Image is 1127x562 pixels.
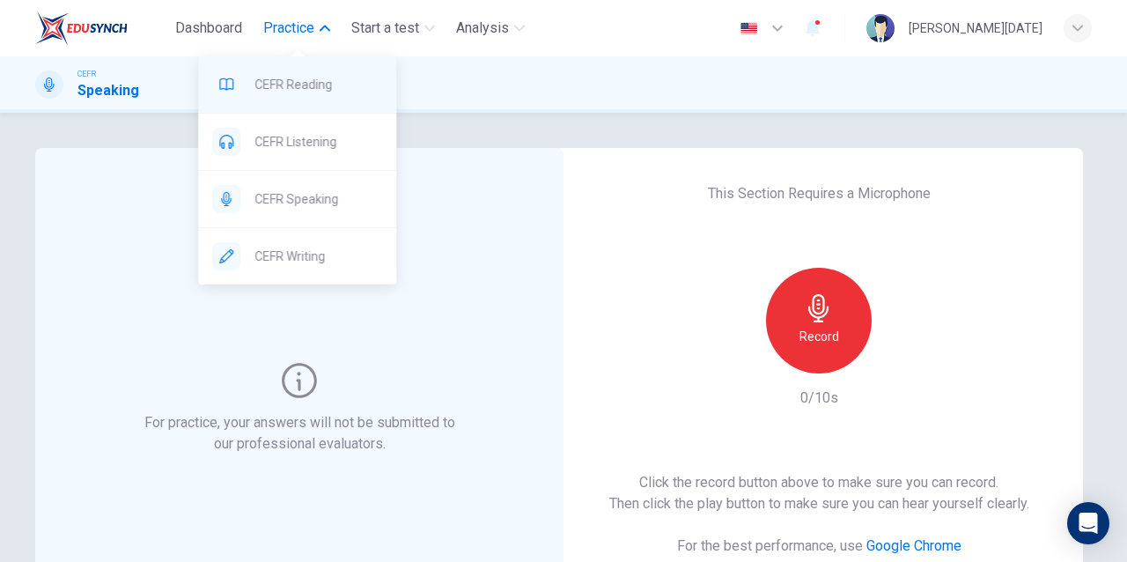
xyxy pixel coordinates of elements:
[708,183,931,204] h6: This Section Requires a Microphone
[609,472,1029,514] h6: Click the record button above to make sure you can record. Then click the play button to make sur...
[254,131,382,152] span: CEFR Listening
[456,18,509,39] span: Analysis
[198,114,396,170] div: CEFR Listening
[77,68,96,80] span: CEFR
[800,388,838,409] h6: 0/10s
[866,537,961,554] a: Google Chrome
[799,326,839,347] h6: Record
[449,12,532,44] button: Analysis
[351,18,419,39] span: Start a test
[254,74,382,95] span: CEFR Reading
[168,12,249,44] button: Dashboard
[738,22,760,35] img: en
[35,11,128,46] img: EduSynch logo
[677,536,961,557] h6: For the best performance, use
[766,268,872,373] button: Record
[344,12,442,44] button: Start a test
[866,14,895,42] img: Profile picture
[198,228,396,285] div: CEFR Writing
[909,18,1042,39] div: [PERSON_NAME][DATE]
[198,171,396,227] div: CEFR Speaking
[141,412,459,455] h6: For practice, your answers will not be submitted to our professional evaluators.
[198,56,396,113] div: CEFR Reading
[77,80,139,101] h1: Speaking
[1067,502,1109,544] div: Open Intercom Messenger
[254,189,382,210] span: CEFR Speaking
[263,18,314,39] span: Practice
[256,12,337,44] button: Practice
[175,18,242,39] span: Dashboard
[35,11,168,46] a: EduSynch logo
[254,246,382,267] span: CEFR Writing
